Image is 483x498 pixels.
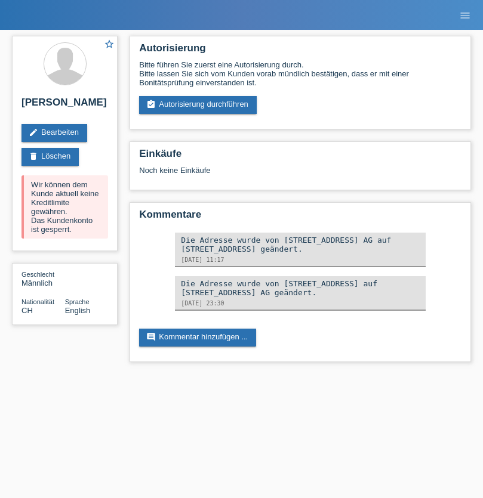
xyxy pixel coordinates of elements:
[139,148,462,166] h2: Einkäufe
[181,279,420,297] div: Die Adresse wurde von [STREET_ADDRESS] auf [STREET_ADDRESS] AG geändert.
[21,270,65,287] div: Männlich
[65,306,91,315] span: English
[65,298,90,305] span: Sprache
[29,151,38,161] i: delete
[181,236,420,253] div: Die Adresse wurde von [STREET_ADDRESS] AG auf [STREET_ADDRESS] geändert.
[21,175,108,239] div: Wir können dem Kunde aktuell keine Kreditlimite gewähren. Das Kundenkonto ist gesperrt.
[459,10,471,21] i: menu
[453,11,477,18] a: menu
[181,300,420,307] div: [DATE] 23:30
[181,256,420,263] div: [DATE] 11:17
[21,298,54,305] span: Nationalität
[29,128,38,137] i: edit
[139,42,462,60] h2: Autorisierung
[21,271,54,278] span: Geschlecht
[21,97,108,115] h2: [PERSON_NAME]
[21,306,33,315] span: Schweiz
[139,166,462,184] div: Noch keine Einkäufe
[146,100,156,109] i: assignment_turned_in
[21,148,79,166] a: deleteLöschen
[104,39,115,50] i: star_border
[139,329,256,347] a: commentKommentar hinzufügen ...
[146,332,156,342] i: comment
[21,124,87,142] a: editBearbeiten
[139,60,462,87] div: Bitte führen Sie zuerst eine Autorisierung durch. Bitte lassen Sie sich vom Kunden vorab mündlich...
[139,209,462,227] h2: Kommentare
[104,39,115,51] a: star_border
[139,96,257,114] a: assignment_turned_inAutorisierung durchführen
